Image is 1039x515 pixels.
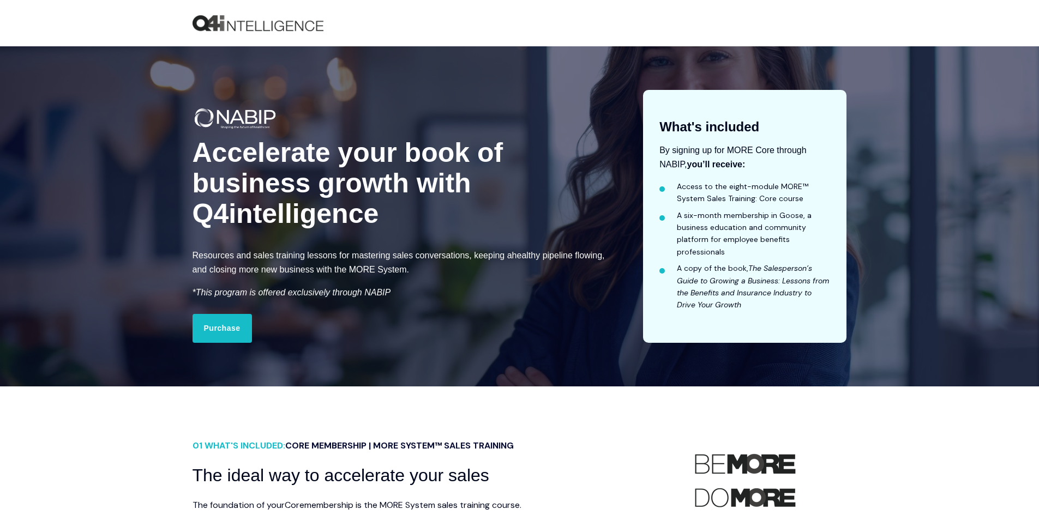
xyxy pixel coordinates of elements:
strong: 01 WHAT'S INCLUDED: [193,440,514,451]
p: The foundation of your membership is the MORE System sales training course. [193,498,567,512]
p: Resources and sales training lessons for mastering sales conversations, keeping a [193,249,622,277]
div: What's included [659,122,759,132]
span: Core [285,499,304,511]
li: Access to the eight-module MORE™ System Sales Training: Core course [677,180,830,205]
a: Purchase [193,314,252,342]
li: A copy of the book, [677,262,830,311]
h3: The ideal way to accelerate your sales [193,462,567,489]
div: Accelerate your book of business growth with Q4intelligence [193,137,622,229]
p: By signing up for MORE Core through NABIP, [659,143,830,172]
span: CORE MEMBERSHIP | MORE SYSTEM™ SALES TRAINING [285,440,514,451]
em: The Salesperson’s Guide to Growing a Business: Lessons from the Benefits and Insurance Industry t... [677,263,829,310]
em: *This program is offered exclusively through NABIP [193,288,391,297]
img: NABIP_Logos_Logo 1_White-1 [193,106,278,132]
li: A six-month membership in Goose, a business education and community platform for employee benefit... [677,209,830,258]
img: Q4intelligence, LLC logo [193,15,323,32]
a: Back to Home [193,15,323,32]
strong: you’ll receive: [687,160,746,169]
